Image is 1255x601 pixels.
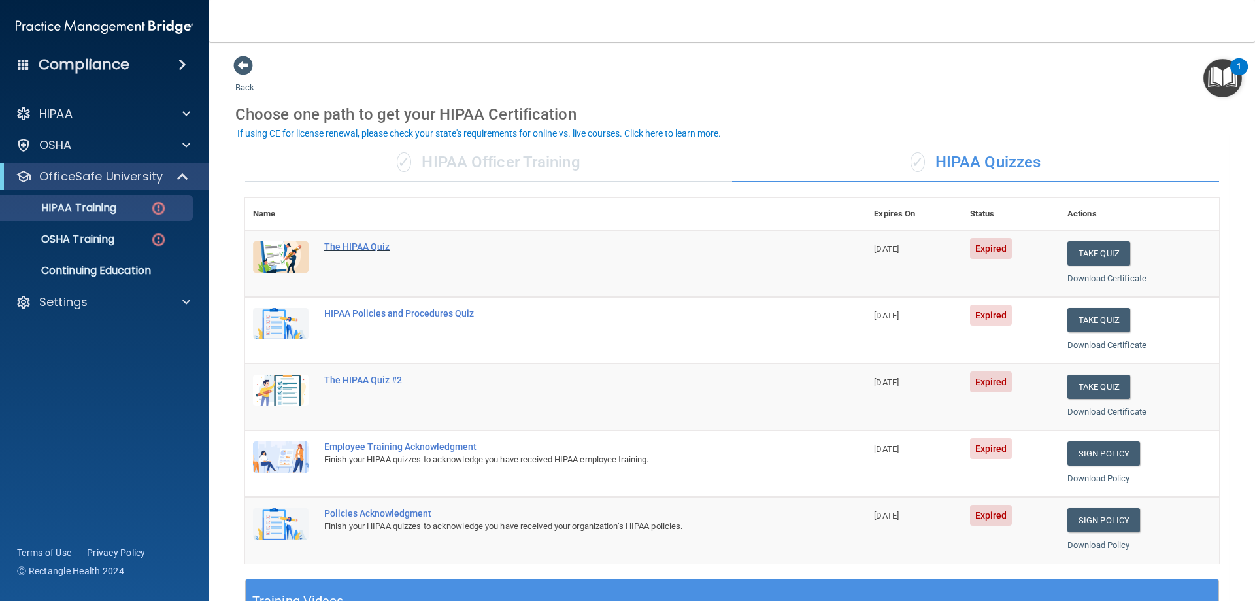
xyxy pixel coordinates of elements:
span: Expired [970,438,1012,459]
span: Expired [970,305,1012,326]
div: Policies Acknowledgment [324,508,801,519]
img: danger-circle.6113f641.png [150,232,167,248]
a: Sign Policy [1067,441,1140,466]
div: HIPAA Policies and Procedures Quiz [324,308,801,318]
a: Privacy Policy [87,546,146,559]
a: HIPAA [16,106,190,122]
span: ✓ [911,152,925,172]
a: OSHA [16,137,190,153]
img: danger-circle.6113f641.png [150,200,167,216]
div: HIPAA Quizzes [732,143,1219,182]
p: OfficeSafe University [39,169,163,184]
span: Ⓒ Rectangle Health 2024 [17,564,124,577]
a: Download Policy [1067,473,1130,483]
span: [DATE] [874,444,899,454]
h4: Compliance [39,56,129,74]
p: Settings [39,294,88,310]
div: HIPAA Officer Training [245,143,732,182]
div: Finish your HIPAA quizzes to acknowledge you have received your organization’s HIPAA policies. [324,519,801,534]
button: Take Quiz [1067,375,1130,399]
button: If using CE for license renewal, please check your state's requirements for online vs. live cours... [235,127,723,140]
th: Actions [1060,198,1219,230]
a: OfficeSafe University [16,169,190,184]
span: [DATE] [874,244,899,254]
a: Back [235,67,254,92]
p: OSHA Training [8,233,114,246]
a: Settings [16,294,190,310]
p: HIPAA [39,106,73,122]
div: 1 [1237,67,1241,84]
span: [DATE] [874,311,899,320]
div: If using CE for license renewal, please check your state's requirements for online vs. live cours... [237,129,721,138]
div: The HIPAA Quiz #2 [324,375,801,385]
button: Take Quiz [1067,308,1130,332]
p: Continuing Education [8,264,187,277]
span: Expired [970,371,1012,392]
p: HIPAA Training [8,201,116,215]
img: PMB logo [16,14,193,40]
span: Expired [970,505,1012,526]
span: Expired [970,238,1012,259]
th: Expires On [866,198,962,230]
a: Sign Policy [1067,508,1140,532]
a: Download Certificate [1067,273,1146,283]
span: [DATE] [874,511,899,521]
th: Name [245,198,316,230]
p: OSHA [39,137,72,153]
div: Finish your HIPAA quizzes to acknowledge you have received HIPAA employee training. [324,452,801,468]
a: Download Certificate [1067,340,1146,350]
div: Choose one path to get your HIPAA Certification [235,95,1229,133]
th: Status [962,198,1060,230]
div: The HIPAA Quiz [324,241,801,252]
button: Open Resource Center, 1 new notification [1203,59,1242,97]
a: Terms of Use [17,546,71,559]
button: Take Quiz [1067,241,1130,266]
span: ✓ [397,152,411,172]
span: [DATE] [874,377,899,387]
div: Employee Training Acknowledgment [324,441,801,452]
a: Download Policy [1067,540,1130,550]
a: Download Certificate [1067,407,1146,417]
